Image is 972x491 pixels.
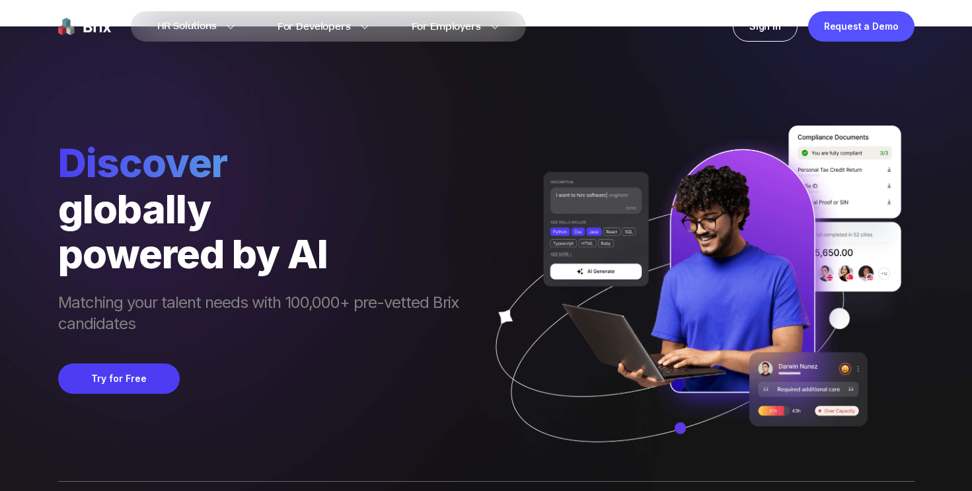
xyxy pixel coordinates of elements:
[58,139,472,186] span: Discover
[58,186,472,231] div: globally
[58,363,180,394] button: Try for Free
[58,231,472,276] div: powered by AI
[733,11,798,42] a: Sign In
[412,20,481,34] span: For Employers
[157,16,217,37] span: HR Solutions
[808,11,915,42] a: Request a Demo
[58,292,472,337] span: Matching your talent needs with 100,000+ pre-vetted Brix candidates
[278,20,351,34] span: For Developers
[472,126,915,481] img: ai generate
